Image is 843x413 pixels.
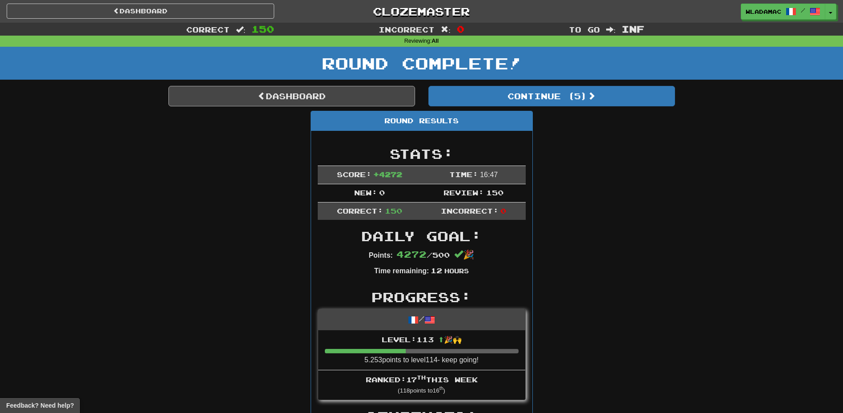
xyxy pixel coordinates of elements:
[746,8,781,16] span: wladamac
[801,7,805,13] span: /
[569,25,600,34] span: To go
[318,290,526,304] h2: Progress:
[457,24,464,34] span: 0
[373,170,402,178] span: + 4272
[444,267,469,275] small: Hours
[417,374,426,381] sup: th
[379,188,385,197] span: 0
[441,26,451,33] span: :
[318,146,526,161] h2: Stats:
[486,188,503,197] span: 150
[382,335,462,344] span: Level: 113
[236,26,246,33] span: :
[337,206,383,215] span: Correct:
[431,38,439,44] strong: All
[441,206,499,215] span: Incorrect:
[622,24,644,34] span: Inf
[186,25,230,34] span: Correct
[337,170,372,178] span: Score:
[252,24,274,34] span: 150
[369,251,393,259] strong: Points:
[398,387,445,394] small: ( 118 points to 16 )
[318,229,526,243] h2: Daily Goal:
[168,86,415,106] a: Dashboard
[318,309,525,330] div: /
[741,4,825,20] a: wladamac /
[431,266,442,275] span: 12
[606,26,616,33] span: :
[428,86,675,106] button: Continue (5)
[3,54,840,72] h1: Round Complete!
[443,188,484,197] span: Review:
[354,188,377,197] span: New:
[434,335,462,344] span: ⬆🎉🙌
[480,171,498,178] span: 16 : 47
[449,170,478,178] span: Time:
[439,386,443,391] sup: th
[7,4,274,19] a: Dashboard
[454,250,474,259] span: 🎉
[366,375,478,384] span: Ranked: 17 this week
[374,267,429,275] strong: Time remaining:
[396,249,427,259] span: 4272
[311,111,532,131] div: Round Results
[6,401,74,410] span: Open feedback widget
[500,206,506,215] span: 0
[288,4,555,19] a: Clozemaster
[318,330,525,370] li: 5.253 points to level 114 - keep going!
[385,206,402,215] span: 150
[396,251,450,259] span: / 500
[379,25,435,34] span: Incorrect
